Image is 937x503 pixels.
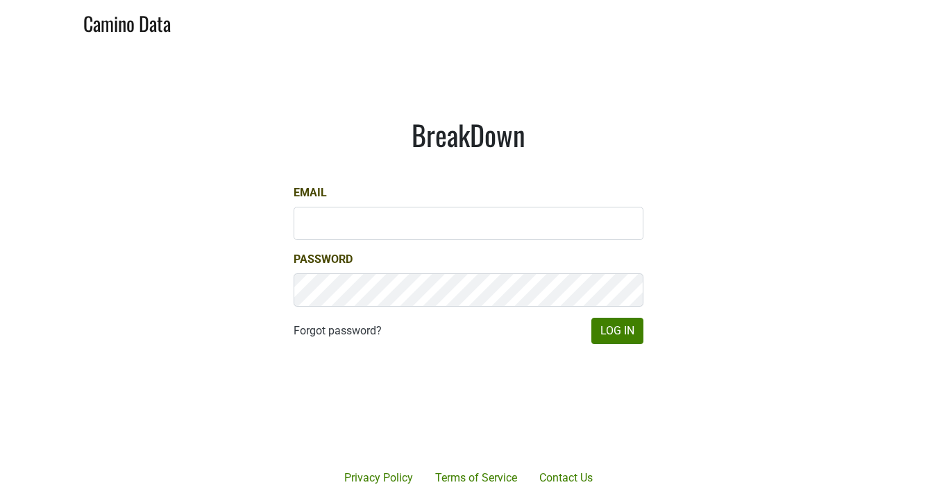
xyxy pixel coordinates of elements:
a: Forgot password? [294,323,382,339]
label: Email [294,185,327,201]
a: Terms of Service [424,464,528,492]
h1: BreakDown [294,118,643,151]
label: Password [294,251,353,268]
a: Privacy Policy [333,464,424,492]
button: Log In [591,318,643,344]
a: Camino Data [83,6,171,38]
a: Contact Us [528,464,604,492]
